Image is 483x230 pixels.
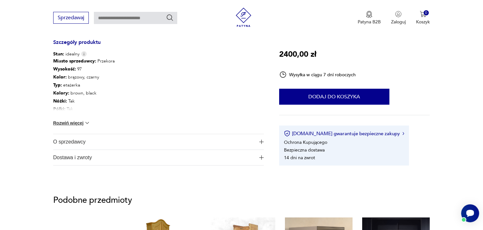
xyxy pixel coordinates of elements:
button: Ikona plusaDostawa i zwroty [53,150,264,165]
img: Ikona strzałki w prawo [403,132,404,135]
a: Sprzedawaj [53,16,89,21]
p: etażerka [53,81,117,89]
button: Patyna B2B [358,11,381,25]
p: 2400,00 zł [279,48,316,61]
button: Dodaj do koszyka [279,89,389,105]
li: Ochrona Kupującego [284,139,327,145]
p: Tak [53,105,117,113]
button: Szukaj [166,14,174,21]
p: Zaloguj [391,19,406,25]
div: 0 [424,10,429,16]
button: 0Koszyk [416,11,430,25]
p: Patyna B2B [358,19,381,25]
b: Typ : [53,82,62,88]
img: chevron down [84,120,90,126]
img: Ikona certyfikatu [284,130,290,137]
img: Ikona koszyka [420,11,426,17]
b: Kolor: [53,74,67,80]
b: Nóżki : [53,98,67,104]
button: [DOMAIN_NAME] gwarantuje bezpieczne zakupy [284,130,404,137]
img: Info icon [81,51,87,57]
div: Wysyłka w ciągu 7 dni roboczych [279,71,356,78]
button: Rozwiń więcej [53,120,90,126]
span: Dostawa i zwroty [53,150,255,165]
b: Półki : [53,106,65,112]
h3: Szczegóły produktu [53,40,264,51]
li: 14 dni na zwrot [284,155,315,161]
button: Sprzedawaj [53,12,89,24]
p: brązowy, czarny [53,73,117,81]
p: Podobne przedmioty [53,196,430,204]
img: Patyna - sklep z meblami i dekoracjami vintage [234,8,253,27]
p: brown, black [53,89,117,97]
img: Ikona medalu [366,11,372,18]
button: Zaloguj [391,11,406,25]
button: Ikona plusaO sprzedawcy [53,134,264,150]
p: Koszyk [416,19,430,25]
iframe: Smartsupp widget button [461,204,479,222]
li: Bezpieczna dostawa [284,147,325,153]
img: Ikona plusa [259,155,264,160]
p: Tak [53,97,117,105]
span: idealny [53,51,79,57]
img: Ikona plusa [259,140,264,144]
b: Wysokość : [53,66,76,72]
b: Stan: [53,51,64,57]
img: Ikonka użytkownika [395,11,402,17]
p: Przekora [53,57,117,65]
p: 97 [53,65,117,73]
span: O sprzedawcy [53,134,255,150]
b: Kolory : [53,90,69,96]
a: Ikona medaluPatyna B2B [358,11,381,25]
b: Miasto sprzedawcy : [53,58,96,64]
